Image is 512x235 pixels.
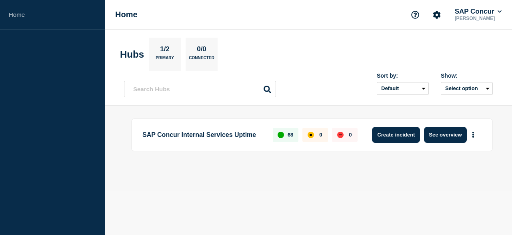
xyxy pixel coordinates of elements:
[120,49,144,60] h2: Hubs
[349,132,352,138] p: 0
[424,127,466,143] button: See overview
[441,82,493,95] button: Select option
[157,45,173,56] p: 1/2
[156,56,174,64] p: Primary
[337,132,344,138] div: down
[308,132,314,138] div: affected
[142,127,264,143] p: SAP Concur Internal Services Uptime
[288,132,293,138] p: 68
[377,82,429,95] select: Sort by
[407,6,424,23] button: Support
[428,6,445,23] button: Account settings
[278,132,284,138] div: up
[194,45,210,56] p: 0/0
[468,127,478,142] button: More actions
[189,56,214,64] p: Connected
[377,72,429,79] div: Sort by:
[453,16,503,21] p: [PERSON_NAME]
[319,132,322,138] p: 0
[124,81,276,97] input: Search Hubs
[372,127,420,143] button: Create incident
[453,8,503,16] button: SAP Concur
[115,10,138,19] h1: Home
[441,72,493,79] div: Show:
